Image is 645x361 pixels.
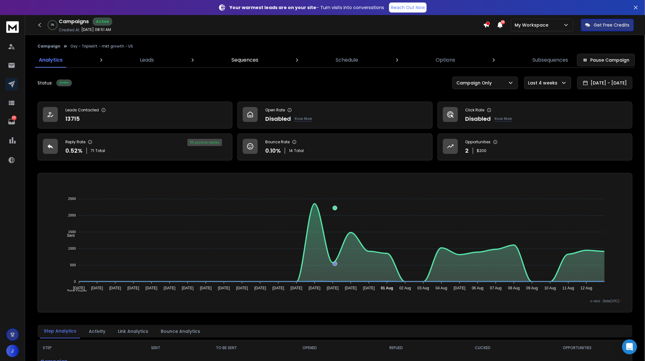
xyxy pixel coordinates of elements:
p: Know More [295,116,312,121]
th: REPLIED [350,340,443,355]
p: – Turn visits into conversations [230,4,384,11]
p: Leads [140,56,154,64]
tspan: 0 [74,280,76,284]
div: Active [93,18,112,26]
p: 2 [465,146,469,155]
div: 3 % positive replies [187,139,222,146]
span: 14 [289,148,293,153]
a: Sequences [228,53,262,68]
p: 0.10 % [265,146,281,155]
a: Click RateDisabledKnow More [438,102,632,129]
tspan: 1000 [68,247,76,251]
p: Opportunities [465,140,491,145]
p: Click Rate [465,108,485,113]
th: TO BE SENT [183,340,270,355]
tspan: [DATE] [454,286,466,290]
tspan: [DATE] [73,286,85,290]
div: Active [56,79,72,86]
p: Open Rate [265,108,285,113]
tspan: 2000 [68,214,76,217]
p: Reply Rate [65,140,85,145]
tspan: 03 Aug [418,286,429,290]
tspan: 06 Aug [472,286,484,290]
p: Oxy - Triplelift - mkt growth - US [70,44,133,49]
a: Schedule [332,53,362,68]
tspan: [DATE] [145,286,157,290]
p: Schedule [336,56,358,64]
p: 0.52 % [65,146,83,155]
a: Subsequences [529,53,572,68]
tspan: [DATE] [109,286,121,290]
span: Sent [62,233,75,238]
span: Total [294,148,304,153]
p: Get Free Credits [594,22,630,28]
p: Disabled [465,114,491,123]
button: J [6,345,19,357]
p: My Workspace [515,22,551,28]
tspan: 10 Aug [545,286,556,290]
span: 50 [501,20,505,24]
button: Activity [85,324,109,338]
tspan: [DATE] [218,286,230,290]
tspan: [DATE] [272,286,284,290]
th: CLICKED [443,340,523,355]
a: Options [432,53,459,68]
tspan: [DATE] [127,286,139,290]
p: $ 200 [477,148,487,153]
tspan: [DATE] [309,286,321,290]
h1: Campaigns [59,18,89,25]
tspan: 07 Aug [490,286,502,290]
a: Leads Contacted13715 [38,102,232,129]
tspan: 04 Aug [436,286,447,290]
img: logo [6,21,19,33]
tspan: [DATE] [91,286,103,290]
a: 39 [5,115,18,128]
tspan: [DATE] [345,286,357,290]
tspan: [DATE] [254,286,266,290]
tspan: 2500 [68,197,76,201]
button: Link Analytics [114,324,152,338]
button: Step Analytics [40,324,80,338]
th: STEP [38,340,129,355]
a: Reply Rate0.52%71Total3% positive replies [38,134,232,160]
span: Total [95,148,105,153]
p: Last 4 weeks [528,80,560,86]
th: OPPORTUNITIES [523,340,632,355]
tspan: [DATE] [164,286,175,290]
p: Analytics [39,56,63,64]
tspan: [DATE] [200,286,212,290]
span: Total Opens [62,289,87,293]
tspan: 08 Aug [508,286,520,290]
p: 13715 [65,114,80,123]
p: Leads Contacted [65,108,99,113]
p: x-axis : Date(UTC) [48,299,622,303]
p: Created At: [59,28,80,33]
a: Opportunities2$200 [438,134,632,160]
tspan: [DATE] [363,286,375,290]
tspan: 02 Aug [399,286,411,290]
p: Options [436,56,455,64]
p: Reach Out Now [391,4,425,11]
button: Get Free Credits [581,19,634,31]
p: Bounce Rate [265,140,290,145]
button: Pause Campaign [577,54,635,66]
p: Status: [38,80,53,86]
p: 39 [12,115,17,120]
tspan: [DATE] [236,286,248,290]
tspan: [DATE] [291,286,302,290]
tspan: 01 Aug [381,286,394,290]
tspan: 1500 [68,230,76,234]
div: Open Intercom Messenger [622,339,637,354]
a: Analytics [35,53,66,68]
th: SENT [129,340,183,355]
tspan: [DATE] [182,286,194,290]
th: OPENED [270,340,349,355]
tspan: 11 Aug [562,286,574,290]
tspan: 09 Aug [526,286,538,290]
button: Bounce Analytics [157,324,204,338]
p: Sequences [231,56,258,64]
button: Campaign [38,44,60,49]
p: Campaign Only [456,80,495,86]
